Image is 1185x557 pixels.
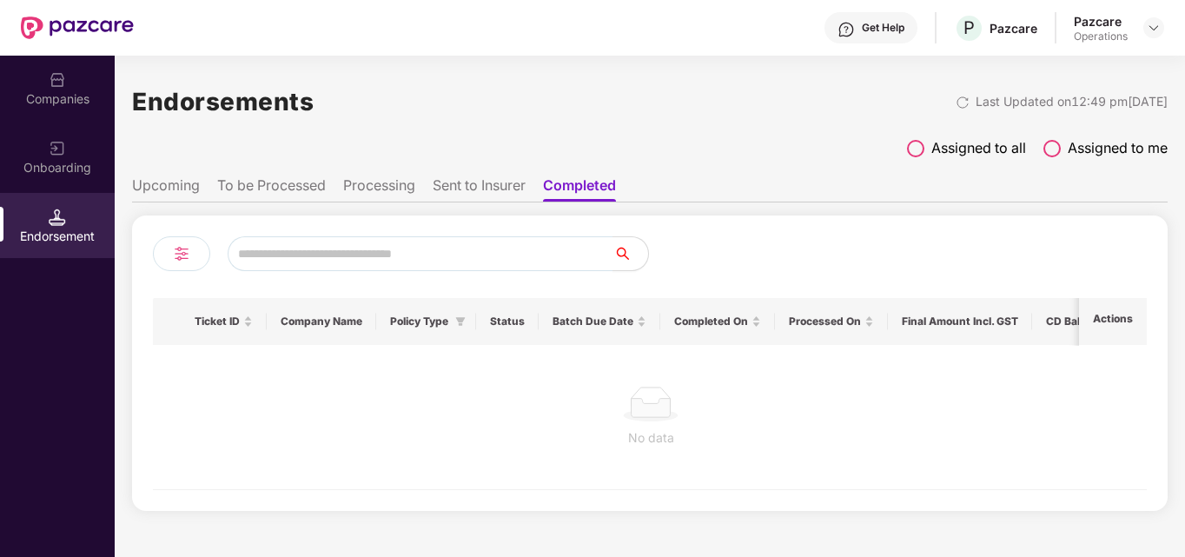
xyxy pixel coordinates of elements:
[171,243,192,264] img: svg+xml;base64,PHN2ZyB4bWxucz0iaHR0cDovL3d3dy53My5vcmcvMjAwMC9zdmciIHdpZHRoPSIyNCIgaGVpZ2h0PSIyNC...
[167,428,1135,448] div: No data
[49,209,66,226] img: svg+xml;base64,PHN2ZyB3aWR0aD0iMTQuNSIgaGVpZ2h0PSIxNC41IiB2aWV3Qm94PSIwIDAgMTYgMTYiIGZpbGw9Im5vbm...
[343,176,415,202] li: Processing
[543,176,616,202] li: Completed
[1079,298,1147,345] th: Actions
[553,315,633,328] span: Batch Due Date
[1032,298,1119,345] th: CD Balance
[195,315,240,328] span: Ticket ID
[990,20,1037,36] div: Pazcare
[455,316,466,327] span: filter
[1068,137,1168,159] span: Assigned to me
[963,17,975,38] span: P
[1074,13,1128,30] div: Pazcare
[674,315,748,328] span: Completed On
[1074,30,1128,43] div: Operations
[433,176,526,202] li: Sent to Insurer
[49,140,66,157] img: svg+xml;base64,PHN2ZyB3aWR0aD0iMjAiIGhlaWdodD0iMjAiIHZpZXdCb3g9IjAgMCAyMCAyMCIgZmlsbD0ibm9uZSIgeG...
[217,176,326,202] li: To be Processed
[181,298,267,345] th: Ticket ID
[452,311,469,332] span: filter
[267,298,376,345] th: Company Name
[862,21,904,35] div: Get Help
[789,315,861,328] span: Processed On
[612,236,649,271] button: search
[612,247,648,261] span: search
[931,137,1026,159] span: Assigned to all
[132,83,314,121] h1: Endorsements
[539,298,660,345] th: Batch Due Date
[956,96,970,109] img: svg+xml;base64,PHN2ZyBpZD0iUmVsb2FkLTMyeDMyIiB4bWxucz0iaHR0cDovL3d3dy53My5vcmcvMjAwMC9zdmciIHdpZH...
[132,176,200,202] li: Upcoming
[476,298,539,345] th: Status
[660,298,775,345] th: Completed On
[888,298,1032,345] th: Final Amount Incl. GST
[49,71,66,89] img: svg+xml;base64,PHN2ZyBpZD0iQ29tcGFuaWVzIiB4bWxucz0iaHR0cDovL3d3dy53My5vcmcvMjAwMC9zdmciIHdpZHRoPS...
[837,21,855,38] img: svg+xml;base64,PHN2ZyBpZD0iSGVscC0zMngzMiIgeG1sbnM9Imh0dHA6Ly93d3cudzMub3JnLzIwMDAvc3ZnIiB3aWR0aD...
[976,92,1168,111] div: Last Updated on 12:49 pm[DATE]
[1147,21,1161,35] img: svg+xml;base64,PHN2ZyBpZD0iRHJvcGRvd24tMzJ4MzIiIHhtbG5zPSJodHRwOi8vd3d3LnczLm9yZy8yMDAwL3N2ZyIgd2...
[21,17,134,39] img: New Pazcare Logo
[390,315,448,328] span: Policy Type
[775,298,888,345] th: Processed On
